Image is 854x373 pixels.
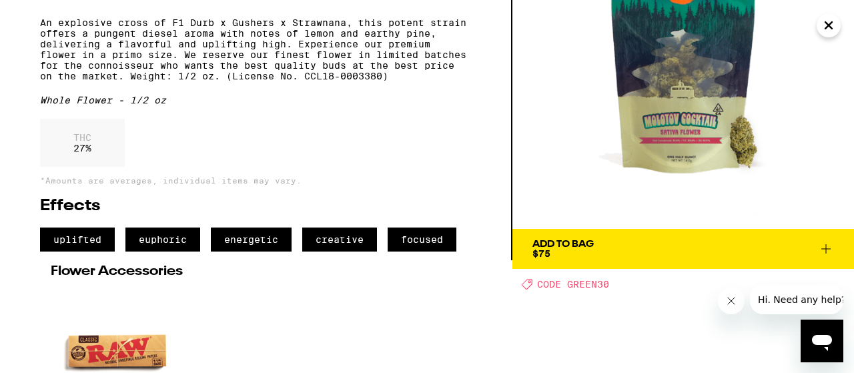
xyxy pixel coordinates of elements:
iframe: Button to launch messaging window [801,320,843,362]
h2: Flower Accessories [51,265,460,278]
span: CODE GREEN30 [537,279,609,290]
div: Whole Flower - 1/2 oz [40,95,471,105]
span: energetic [211,228,292,252]
div: 27 % [40,119,125,167]
span: Hi. Need any help? [8,9,96,20]
button: Close [817,13,841,37]
h2: Effects [40,198,471,214]
span: uplifted [40,228,115,252]
button: Add To Bag$75 [512,229,854,269]
span: creative [302,228,377,252]
div: Add To Bag [532,240,594,249]
span: $75 [532,248,550,259]
p: THC [73,132,91,143]
span: euphoric [125,228,200,252]
span: focused [388,228,456,252]
p: An explosive cross of F1 Durb x Gushers x Strawnana, this potent strain offers a pungent diesel a... [40,17,471,81]
p: *Amounts are averages, individual items may vary. [40,176,471,185]
iframe: Close message [718,288,745,314]
iframe: Message from company [750,285,843,314]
